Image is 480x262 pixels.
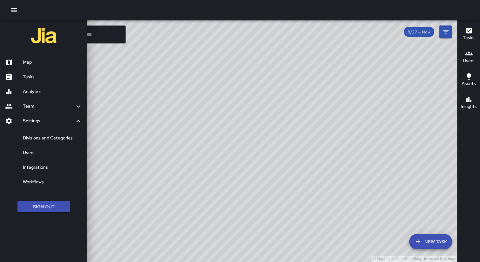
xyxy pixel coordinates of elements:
[17,201,70,213] button: Sign Out
[23,164,82,171] h6: Integrations
[463,57,475,64] h6: Users
[31,23,57,48] img: jia-logo
[463,34,475,41] h6: Tasks
[23,179,82,186] h6: Workflows
[23,74,82,81] h6: Tasks
[23,149,82,156] h6: Users
[23,135,82,142] h6: Divisions and Categories
[461,103,477,110] h6: Insights
[23,117,75,124] h6: Settings
[23,88,82,95] h6: Analytics
[23,59,82,66] h6: Map
[409,234,452,249] button: New Task
[23,103,75,110] h6: Team
[462,80,476,87] h6: Assets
